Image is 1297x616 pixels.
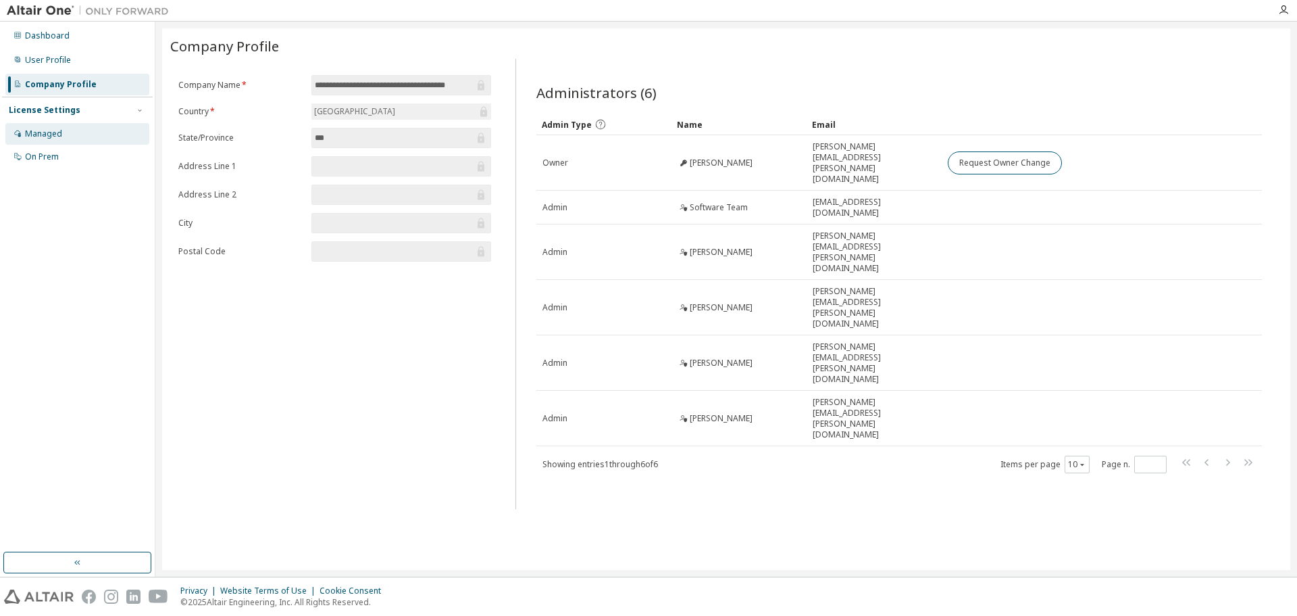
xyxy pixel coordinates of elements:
[178,161,303,172] label: Address Line 1
[813,231,936,274] span: [PERSON_NAME][EMAIL_ADDRESS][PERSON_NAME][DOMAIN_NAME]
[311,103,491,120] div: [GEOGRAPHIC_DATA]
[180,596,389,608] p: © 2025 Altair Engineering, Inc. All Rights Reserved.
[542,202,567,213] span: Admin
[542,302,567,313] span: Admin
[1102,456,1167,473] span: Page n.
[7,4,176,18] img: Altair One
[178,106,303,117] label: Country
[542,458,658,470] span: Showing entries 1 through 6 of 6
[948,151,1062,174] button: Request Owner Change
[690,247,753,258] span: [PERSON_NAME]
[178,218,303,229] label: City
[25,30,70,41] div: Dashboard
[25,128,62,139] div: Managed
[220,586,320,596] div: Website Terms of Use
[690,413,753,424] span: [PERSON_NAME]
[178,133,303,143] label: State/Province
[104,590,118,604] img: instagram.svg
[9,105,80,116] div: License Settings
[1000,456,1090,473] span: Items per page
[312,104,397,119] div: [GEOGRAPHIC_DATA]
[536,83,657,102] span: Administrators (6)
[813,286,936,329] span: [PERSON_NAME][EMAIL_ADDRESS][PERSON_NAME][DOMAIN_NAME]
[126,590,141,604] img: linkedin.svg
[813,397,936,440] span: [PERSON_NAME][EMAIL_ADDRESS][PERSON_NAME][DOMAIN_NAME]
[690,358,753,369] span: [PERSON_NAME]
[542,247,567,258] span: Admin
[677,114,801,135] div: Name
[813,141,936,185] span: [PERSON_NAME][EMAIL_ADDRESS][PERSON_NAME][DOMAIN_NAME]
[812,114,936,135] div: Email
[690,302,753,313] span: [PERSON_NAME]
[542,158,568,168] span: Owner
[180,586,220,596] div: Privacy
[25,55,71,66] div: User Profile
[813,341,936,385] span: [PERSON_NAME][EMAIL_ADDRESS][PERSON_NAME][DOMAIN_NAME]
[813,197,936,218] span: [EMAIL_ADDRESS][DOMAIN_NAME]
[542,358,567,369] span: Admin
[178,189,303,200] label: Address Line 2
[542,119,592,131] span: Admin Type
[170,37,279,55] span: Company Profile
[4,590,74,604] img: altair_logo.svg
[178,80,303,91] label: Company Name
[320,586,389,596] div: Cookie Consent
[25,79,97,90] div: Company Profile
[542,413,567,424] span: Admin
[1068,459,1086,470] button: 10
[178,246,303,257] label: Postal Code
[82,590,96,604] img: facebook.svg
[690,202,748,213] span: Software Team
[690,158,753,168] span: [PERSON_NAME]
[149,590,168,604] img: youtube.svg
[25,151,59,162] div: On Prem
